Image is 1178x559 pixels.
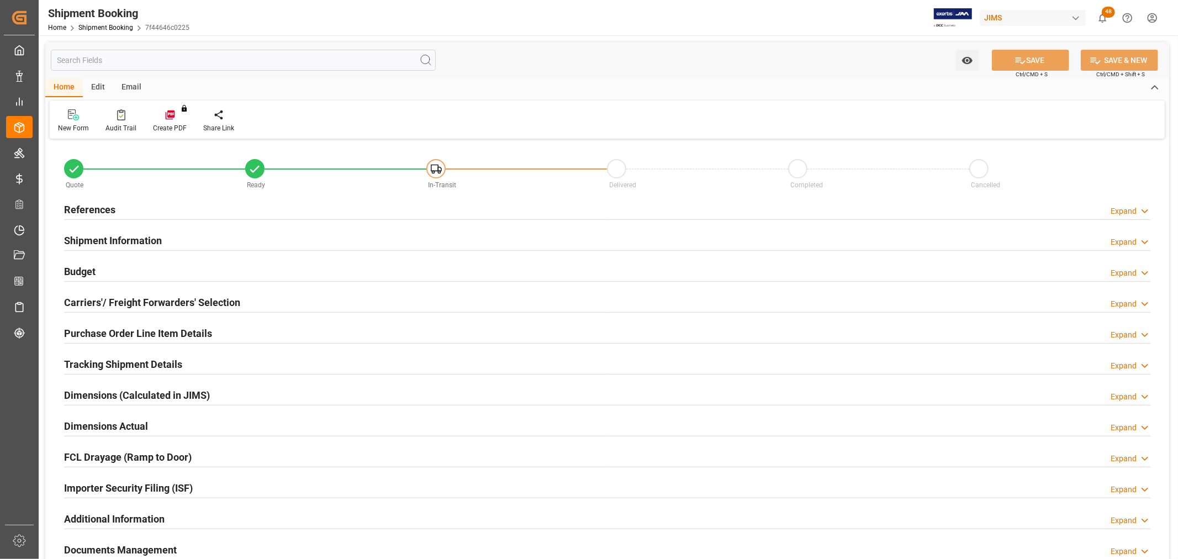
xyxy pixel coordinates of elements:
[64,419,148,434] h2: Dimensions Actual
[64,542,177,557] h2: Documents Management
[64,388,210,403] h2: Dimensions (Calculated in JIMS)
[1111,267,1137,279] div: Expand
[609,181,636,189] span: Delivered
[78,24,133,31] a: Shipment Booking
[1111,329,1137,341] div: Expand
[58,123,89,133] div: New Form
[64,326,212,341] h2: Purchase Order Line Item Details
[64,202,115,217] h2: References
[1016,70,1048,78] span: Ctrl/CMD + S
[64,357,182,372] h2: Tracking Shipment Details
[64,295,240,310] h2: Carriers'/ Freight Forwarders' Selection
[64,450,192,465] h2: FCL Drayage (Ramp to Door)
[48,5,189,22] div: Shipment Booking
[83,78,113,97] div: Edit
[992,50,1069,71] button: SAVE
[64,481,193,495] h2: Importer Security Filing (ISF)
[934,8,972,28] img: Exertis%20JAM%20-%20Email%20Logo.jpg_1722504956.jpg
[64,264,96,279] h2: Budget
[1102,7,1115,18] span: 48
[1111,453,1137,465] div: Expand
[203,123,234,133] div: Share Link
[1111,298,1137,310] div: Expand
[1111,422,1137,434] div: Expand
[1111,360,1137,372] div: Expand
[1111,546,1137,557] div: Expand
[105,123,136,133] div: Audit Trail
[1090,6,1115,30] button: show 48 new notifications
[1111,236,1137,248] div: Expand
[45,78,83,97] div: Home
[247,181,265,189] span: Ready
[1111,515,1137,526] div: Expand
[956,50,979,71] button: open menu
[51,50,436,71] input: Search Fields
[971,181,1001,189] span: Cancelled
[980,7,1090,28] button: JIMS
[980,10,1086,26] div: JIMS
[1115,6,1140,30] button: Help Center
[790,181,823,189] span: Completed
[1111,205,1137,217] div: Expand
[64,233,162,248] h2: Shipment Information
[1111,391,1137,403] div: Expand
[1096,70,1145,78] span: Ctrl/CMD + Shift + S
[48,24,66,31] a: Home
[1111,484,1137,495] div: Expand
[113,78,150,97] div: Email
[66,181,84,189] span: Quote
[64,511,165,526] h2: Additional Information
[1081,50,1158,71] button: SAVE & NEW
[428,181,456,189] span: In-Transit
